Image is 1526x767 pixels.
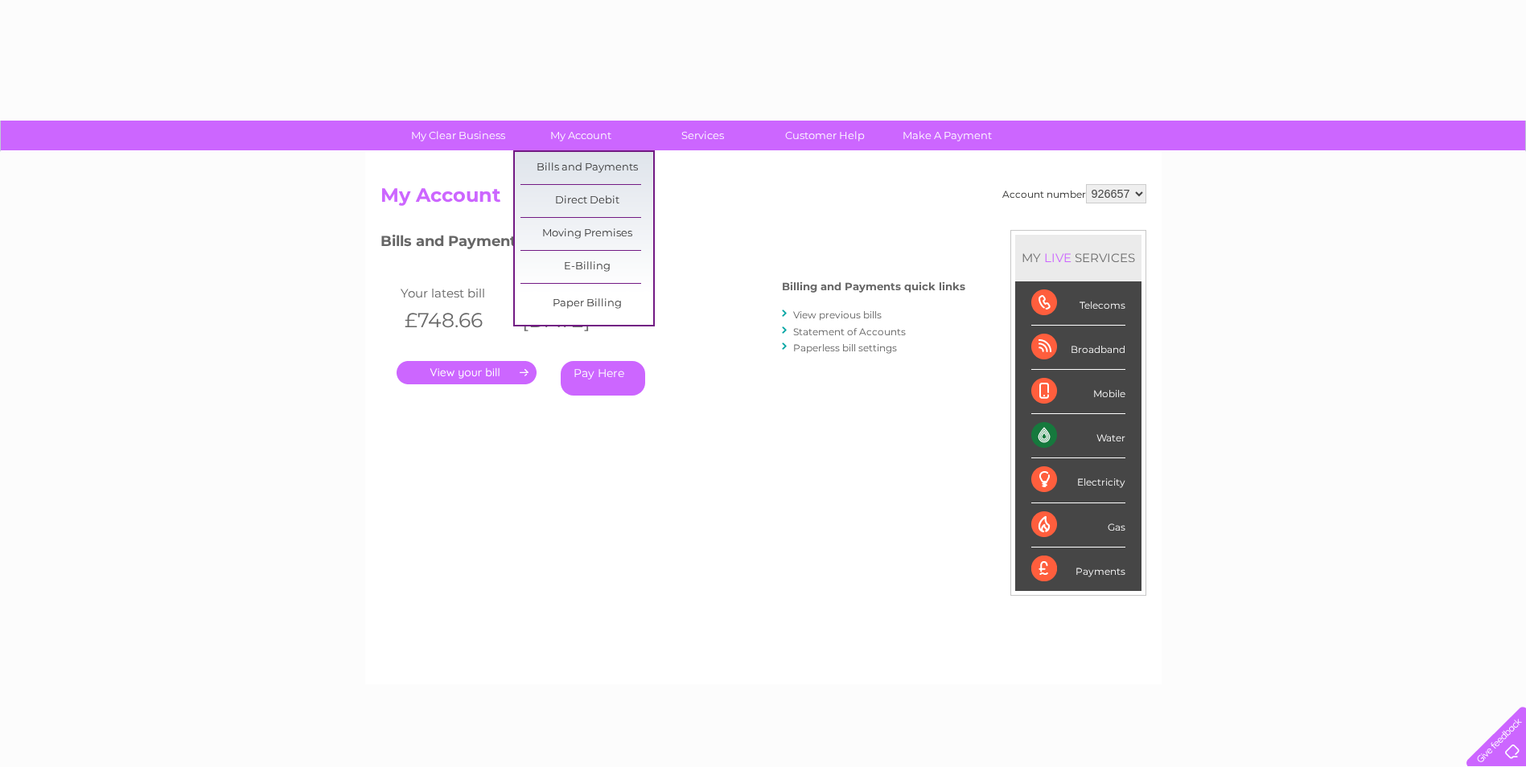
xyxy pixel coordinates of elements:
a: Customer Help [759,121,891,150]
a: . [397,361,537,384]
div: LIVE [1041,250,1075,265]
a: Paperless bill settings [793,342,897,354]
div: Mobile [1031,370,1125,414]
div: Gas [1031,503,1125,548]
a: Make A Payment [881,121,1014,150]
a: Pay Here [561,361,645,396]
a: Bills and Payments [520,152,653,184]
th: £748.66 [397,304,514,337]
td: Your latest bill [397,282,514,304]
a: View previous bills [793,309,882,321]
div: MY SERVICES [1015,235,1141,281]
a: Paper Billing [520,288,653,320]
a: Moving Premises [520,218,653,250]
a: Statement of Accounts [793,326,906,338]
h4: Billing and Payments quick links [782,281,965,293]
div: Payments [1031,548,1125,591]
a: My Clear Business [392,121,524,150]
a: My Account [514,121,647,150]
div: Broadband [1031,326,1125,370]
a: Direct Debit [520,185,653,217]
div: Telecoms [1031,281,1125,326]
a: Services [636,121,769,150]
div: Electricity [1031,458,1125,502]
div: Account number [1002,184,1146,203]
a: E-Billing [520,251,653,283]
h2: My Account [380,184,1146,215]
h3: Bills and Payments [380,230,965,258]
div: Water [1031,414,1125,458]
